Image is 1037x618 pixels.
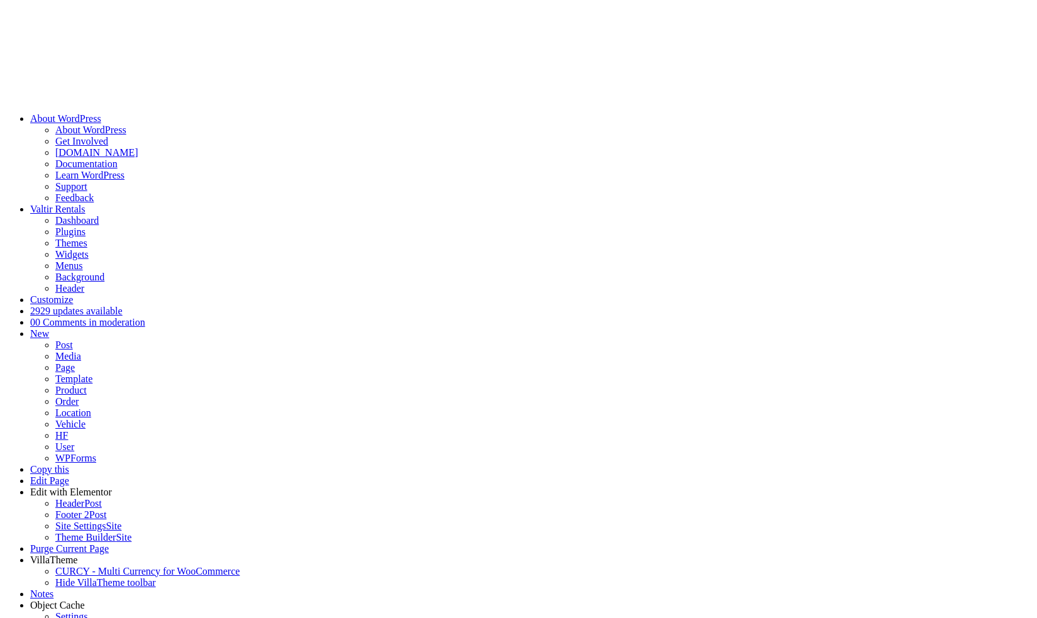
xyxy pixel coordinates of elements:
[55,351,81,361] a: Media
[55,498,102,509] a: HeaderPost
[30,487,112,497] span: Edit with Elementor
[55,373,92,384] a: Template
[30,147,1032,204] ul: About WordPress
[30,124,1032,147] ul: About WordPress
[55,339,73,350] a: Post
[30,215,1032,238] ul: Valtir Rentals
[30,238,1032,294] ul: Valtir Rentals
[55,158,118,169] a: Documentation
[55,238,87,248] a: Themes
[55,577,156,588] span: Hide VillaTheme toolbar
[30,328,49,339] span: New
[55,521,106,531] span: Site Settings
[30,294,73,305] a: Customize
[30,113,101,124] span: About WordPress
[55,407,91,418] a: Location
[55,509,89,520] span: Footer 2
[30,204,86,214] a: Valtir Rentals
[55,215,99,226] a: Dashboard
[30,475,69,486] a: Edit Page
[30,543,109,554] a: Purge Current Page
[55,283,84,294] a: Header
[55,136,108,146] a: Get Involved
[30,600,1032,611] div: Object Cache
[30,464,69,475] a: Copy this
[89,509,107,520] span: Post
[55,430,68,441] a: HF
[30,317,35,328] span: 0
[55,249,89,260] a: Widgets
[55,532,116,543] span: Theme Builder
[55,385,87,395] a: Product
[30,339,1032,464] ul: New
[55,419,86,429] a: Vehicle
[116,532,131,543] span: Site
[106,521,121,531] span: Site
[55,170,125,180] a: Learn WordPress
[55,192,94,203] a: Feedback
[40,306,123,316] span: 29 updates available
[55,509,106,520] a: Footer 2Post
[35,317,145,328] span: 0 Comments in moderation
[55,521,121,531] a: Site SettingsSite
[55,147,138,158] a: [DOMAIN_NAME]
[55,498,84,509] span: Header
[55,441,74,452] a: User
[55,272,104,282] a: Background
[55,396,79,407] a: Order
[30,306,40,316] span: 29
[30,588,53,599] a: Notes
[55,453,96,463] a: WPForms
[55,181,87,192] a: Support
[55,260,83,271] a: Menus
[55,362,75,373] a: Page
[55,226,86,237] a: Plugins
[55,566,240,577] a: CURCY - Multi Currency for WooCommerce
[55,532,131,543] a: Theme BuilderSite
[30,555,1032,566] div: VillaTheme
[55,124,126,135] a: About WordPress
[84,498,102,509] span: Post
